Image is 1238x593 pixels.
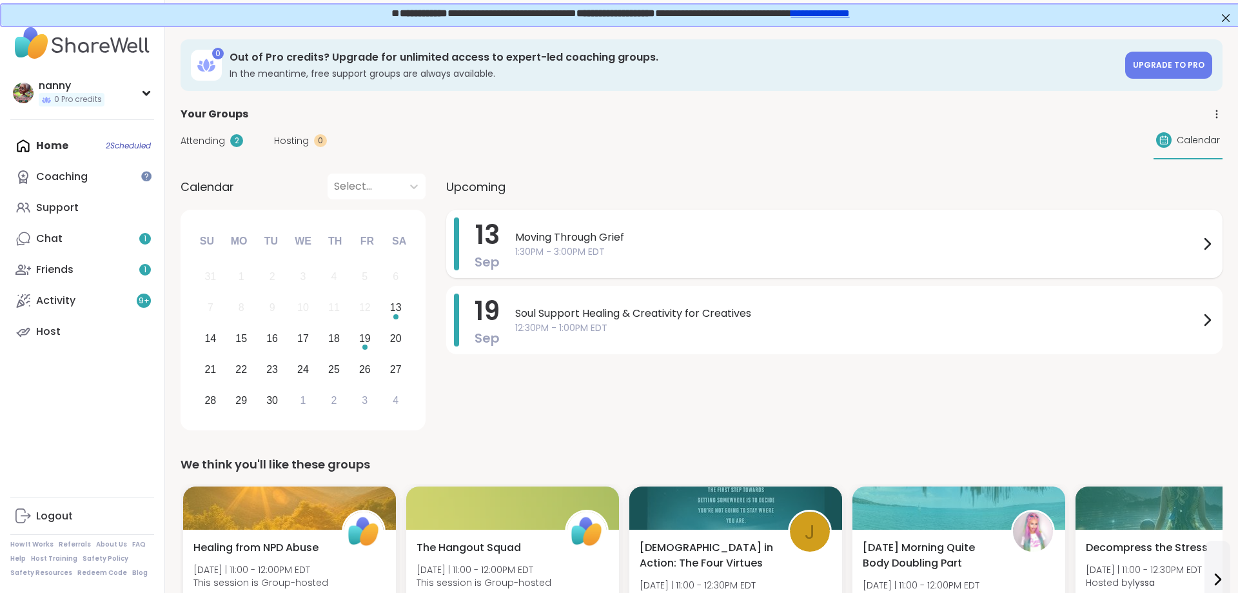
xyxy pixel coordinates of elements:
[228,325,255,353] div: Choose Monday, September 15th, 2025
[31,554,77,563] a: Host Training
[36,294,75,308] div: Activity
[141,171,152,181] iframe: Spotlight
[331,268,337,285] div: 4
[320,356,348,383] div: Choose Thursday, September 25th, 2025
[362,268,368,285] div: 5
[417,563,551,576] span: [DATE] | 11:00 - 12:00PM EDT
[36,325,61,339] div: Host
[224,227,253,256] div: Mo
[266,361,278,378] div: 23
[39,79,104,93] div: nanny
[359,361,371,378] div: 26
[230,67,1117,80] h3: In the meantime, free support groups are always available.
[266,392,278,409] div: 30
[863,579,979,592] span: [DATE] | 11:00 - 12:00PM EDT
[36,509,73,523] div: Logout
[351,325,378,353] div: Choose Friday, September 19th, 2025
[290,325,317,353] div: Choose Wednesday, September 17th, 2025
[475,329,500,347] span: Sep
[139,296,150,307] span: 9 +
[228,263,255,291] div: Not available Monday, September 1st, 2025
[1177,134,1220,147] span: Calendar
[320,387,348,414] div: Choose Thursday, October 2nd, 2025
[382,294,409,322] div: Choose Saturday, September 13th, 2025
[1086,576,1202,589] span: Hosted by
[193,576,328,589] span: This session is Group-hosted
[83,554,128,563] a: Safety Policy
[475,217,500,253] span: 13
[228,387,255,414] div: Choose Monday, September 29th, 2025
[1013,512,1053,552] img: CeeJai
[417,576,551,589] span: This session is Group-hosted
[270,268,275,285] div: 2
[351,387,378,414] div: Choose Friday, October 3rd, 2025
[314,134,327,147] div: 0
[1125,52,1212,79] a: Upgrade to Pro
[351,263,378,291] div: Not available Friday, September 5th, 2025
[290,387,317,414] div: Choose Wednesday, October 1st, 2025
[230,50,1117,65] h3: Out of Pro credits? Upgrade for unlimited access to expert-led coaching groups.
[10,254,154,285] a: Friends1
[328,361,340,378] div: 25
[195,261,411,416] div: month 2025-09
[300,392,306,409] div: 1
[863,540,997,571] span: [DATE] Morning Quite Body Doubling Part
[54,94,102,105] span: 0 Pro credits
[362,392,368,409] div: 3
[36,170,88,184] div: Coaching
[393,268,398,285] div: 6
[328,330,340,347] div: 18
[297,299,309,316] div: 10
[204,330,216,347] div: 14
[515,230,1199,245] span: Moving Through Grief
[390,361,402,378] div: 27
[567,512,607,552] img: ShareWell
[382,356,409,383] div: Choose Saturday, September 27th, 2025
[1133,576,1155,589] b: lyssa
[13,83,34,103] img: nanny
[1086,540,1208,556] span: Decompress the Stress
[290,356,317,383] div: Choose Wednesday, September 24th, 2025
[228,356,255,383] div: Choose Monday, September 22nd, 2025
[300,268,306,285] div: 3
[10,161,154,192] a: Coaching
[359,299,371,316] div: 12
[359,330,371,347] div: 19
[331,392,337,409] div: 2
[270,299,275,316] div: 9
[515,306,1199,321] span: Soul Support Healing & Creativity for Creatives
[77,568,127,578] a: Redeem Code
[353,227,381,256] div: Fr
[382,325,409,353] div: Choose Saturday, September 20th, 2025
[10,568,72,578] a: Safety Resources
[290,294,317,322] div: Not available Wednesday, September 10th, 2025
[197,294,224,322] div: Not available Sunday, September 7th, 2025
[320,263,348,291] div: Not available Thursday, September 4th, 2025
[385,227,413,256] div: Sa
[204,268,216,285] div: 31
[259,356,286,383] div: Choose Tuesday, September 23rd, 2025
[10,21,154,66] img: ShareWell Nav Logo
[344,512,384,552] img: ShareWell
[228,294,255,322] div: Not available Monday, September 8th, 2025
[1086,563,1202,576] span: [DATE] | 11:00 - 12:30PM EDT
[59,540,91,549] a: Referrals
[181,178,234,196] span: Calendar
[266,330,278,347] div: 16
[417,540,521,556] span: The Hangout Squad
[197,356,224,383] div: Choose Sunday, September 21st, 2025
[197,263,224,291] div: Not available Sunday, August 31st, 2025
[181,134,225,148] span: Attending
[274,134,309,148] span: Hosting
[259,387,286,414] div: Choose Tuesday, September 30th, 2025
[390,330,402,347] div: 20
[382,387,409,414] div: Choose Saturday, October 4th, 2025
[351,356,378,383] div: Choose Friday, September 26th, 2025
[10,223,154,254] a: Chat1
[212,48,224,59] div: 0
[393,392,398,409] div: 4
[208,299,213,316] div: 7
[259,325,286,353] div: Choose Tuesday, September 16th, 2025
[446,178,506,196] span: Upcoming
[1133,59,1204,70] span: Upgrade to Pro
